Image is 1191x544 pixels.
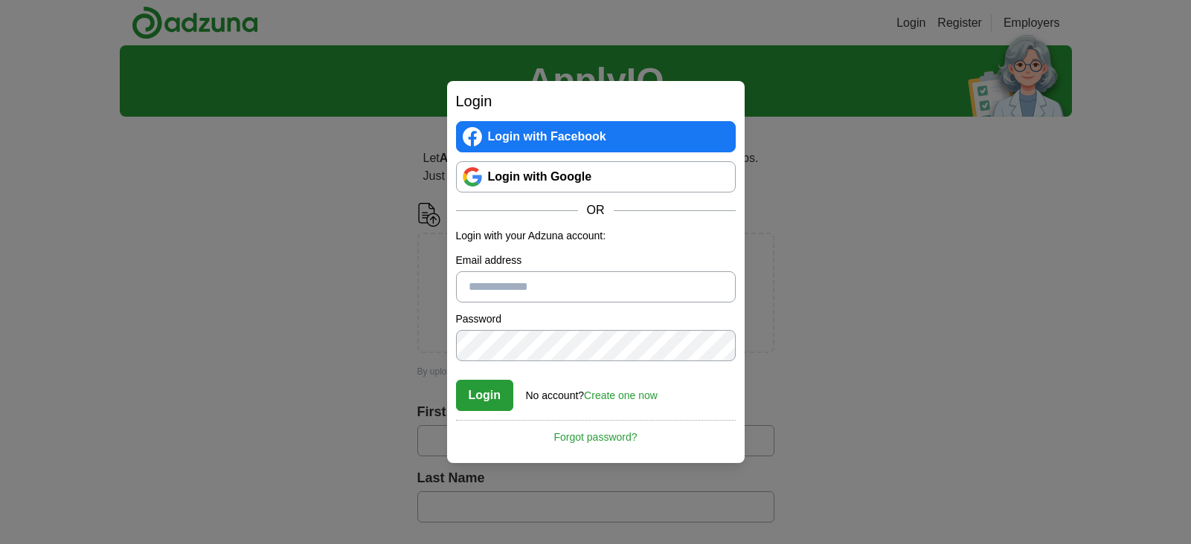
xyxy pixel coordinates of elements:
p: Login with your Adzuna account: [456,228,736,244]
a: Login with Google [456,161,736,192]
label: Password [456,311,736,327]
div: No account? [526,379,658,404]
span: OR [578,201,614,219]
a: Forgot password? [456,420,736,445]
a: Create one now [584,389,658,401]
h2: Login [456,90,736,112]
button: Login [456,380,514,411]
label: Email address [456,253,736,268]
a: Login with Facebook [456,121,736,152]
